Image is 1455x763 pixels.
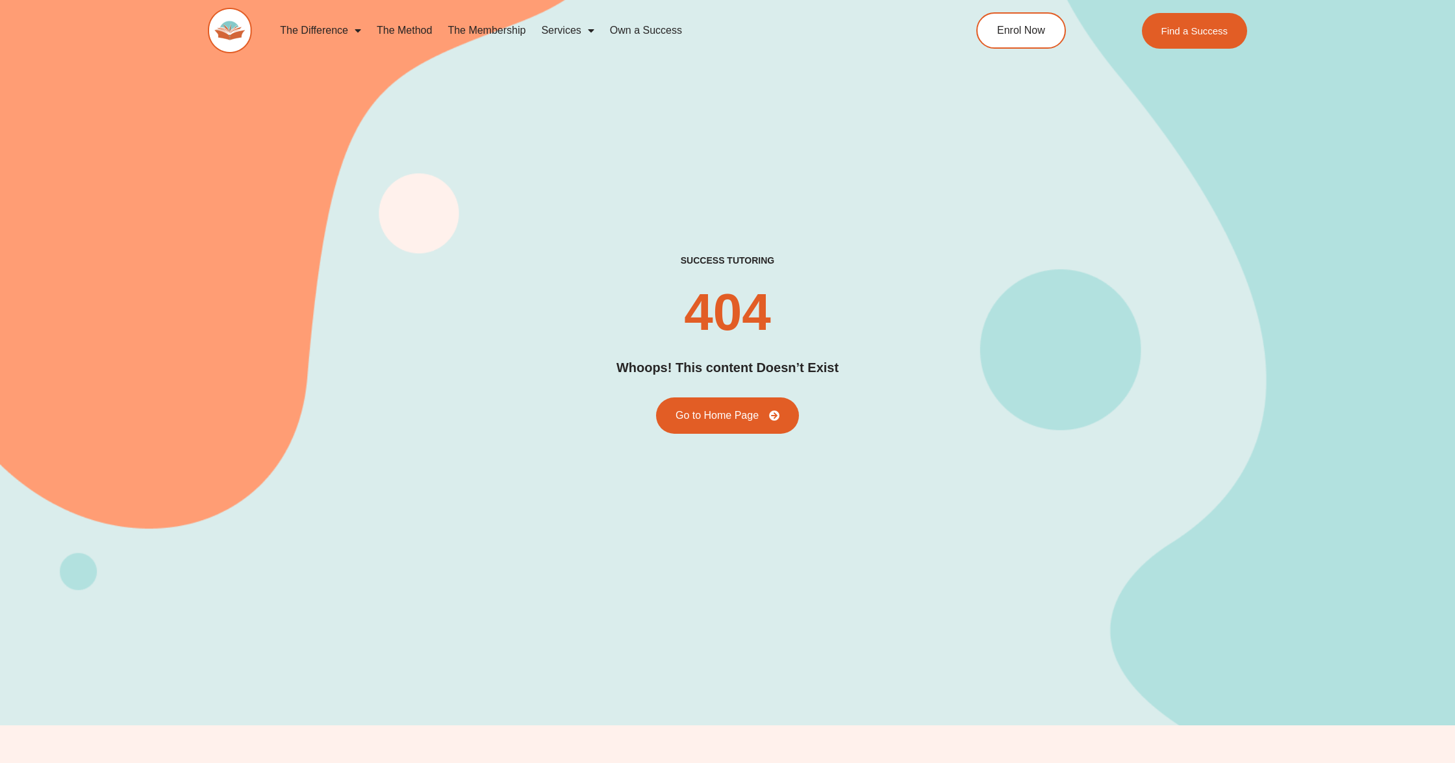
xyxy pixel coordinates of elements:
[272,16,369,45] a: The Difference
[676,410,759,421] span: Go to Home Page
[976,12,1066,49] a: Enrol Now
[684,286,770,338] h2: 404
[656,397,799,434] a: Go to Home Page
[272,16,917,45] nav: Menu
[602,16,690,45] a: Own a Success
[1161,26,1228,36] span: Find a Success
[681,255,774,266] h2: success tutoring
[616,358,839,378] h2: Whoops! This content Doesn’t Exist
[1141,13,1247,49] a: Find a Success
[997,25,1045,36] span: Enrol Now
[533,16,601,45] a: Services
[369,16,440,45] a: The Method
[440,16,533,45] a: The Membership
